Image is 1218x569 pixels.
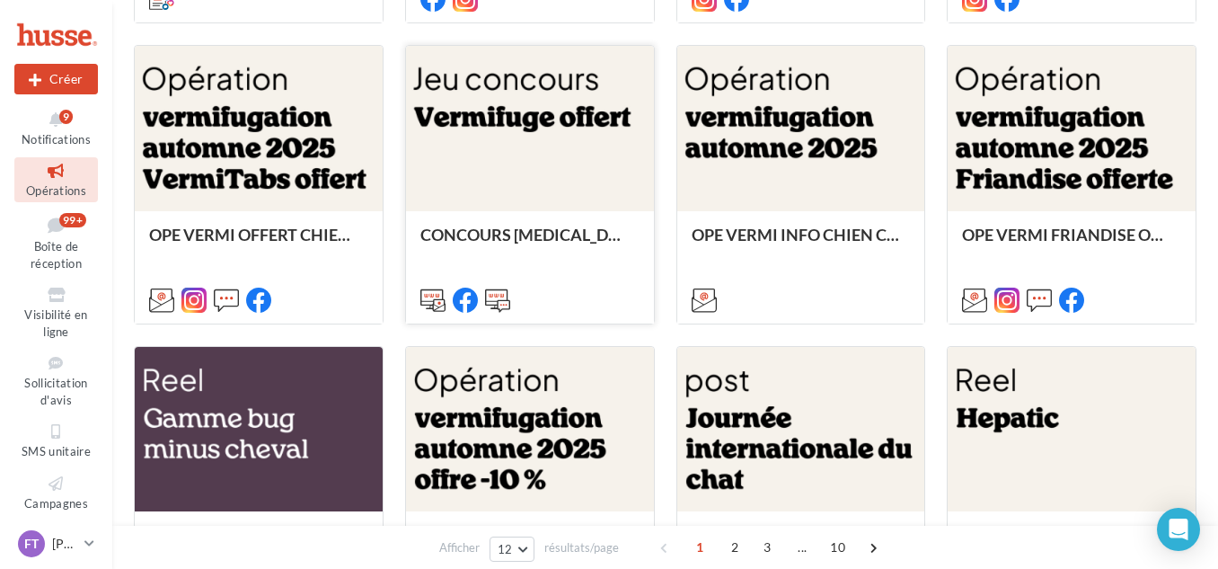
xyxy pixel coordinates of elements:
span: 2 [720,533,749,562]
span: ... [788,533,816,562]
a: Boîte de réception99+ [14,209,98,275]
div: 9 [59,110,73,124]
div: OPE VERMI OFFERT CHIEN CHAT AUTOMNE [149,226,368,262]
div: Nouvelle campagne [14,64,98,94]
a: FT [PERSON_NAME] [14,527,98,561]
span: résultats/page [544,539,619,556]
div: CONCOURS [MEDICAL_DATA] OFFERT AUTOMNE 2025 [420,226,640,262]
span: Afficher [439,539,480,556]
div: 99+ [59,213,86,227]
p: [PERSON_NAME] [52,535,77,553]
a: Campagnes [14,470,98,514]
span: Opérations [26,183,86,198]
a: Visibilité en ligne [14,281,98,342]
div: OPE VERMI INFO CHIEN CHAT AUTOMNE [692,226,911,262]
span: SMS unitaire [22,444,91,458]
span: Boîte de réception [31,239,82,271]
span: Visibilité en ligne [24,307,87,339]
div: Open Intercom Messenger [1157,508,1200,551]
a: Sollicitation d'avis [14,350,98,411]
span: 3 [753,533,781,562]
span: 12 [498,542,513,556]
span: Notifications [22,132,91,147]
span: Sollicitation d'avis [24,376,87,407]
span: FT [24,535,39,553]
div: OPE VERMI FRIANDISE OFFERTE CHIEN CHAT AUTOMNE [962,226,1181,262]
a: SMS unitaire [14,418,98,462]
button: Notifications 9 [14,106,98,150]
span: 10 [823,533,852,562]
span: Campagnes [24,496,88,511]
button: 12 [490,537,535,562]
a: Opérations [14,157,98,201]
span: 1 [685,533,714,562]
button: Créer [14,64,98,94]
